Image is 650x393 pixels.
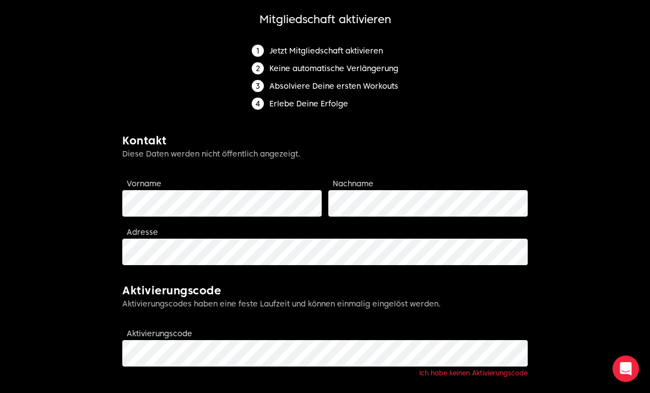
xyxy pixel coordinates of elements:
li: Erlebe Deine Erfolge [252,98,398,110]
li: Absolviere Deine ersten Workouts [252,80,398,92]
h2: Aktivierungscode [122,283,528,298]
li: Jetzt Mitgliedschaft aktivieren [252,45,398,57]
label: Vorname [127,179,161,188]
p: Aktivierungscodes haben eine feste Laufzeit und können einmalig eingelöst werden. [122,298,528,309]
h1: Mitgliedschaft aktivieren [122,12,528,27]
li: Keine automatische Verlängerung [252,62,398,74]
div: Open Intercom Messenger [613,356,639,382]
label: Adresse [127,228,158,236]
p: Diese Daten werden nicht öffentlich angezeigt. [122,148,528,159]
h2: Kontakt [122,133,528,148]
label: Aktivierungscode [127,329,192,338]
label: Nachname [333,179,373,188]
a: Ich habe keinen Aktivierungscode [419,369,528,377]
